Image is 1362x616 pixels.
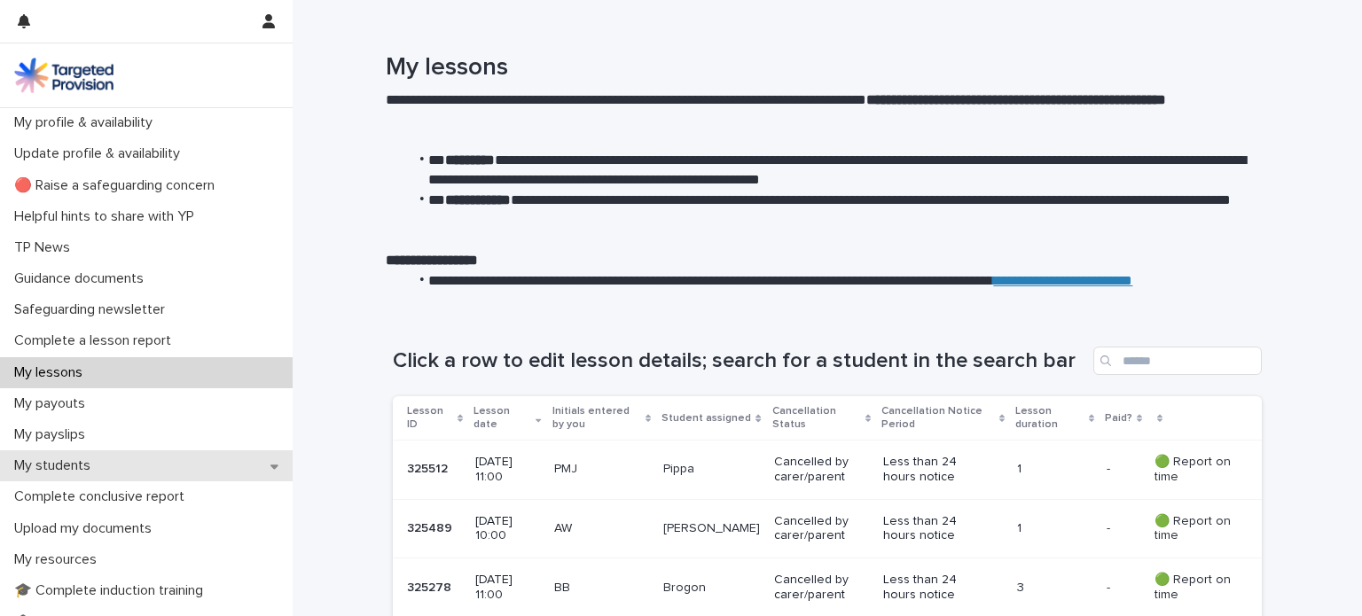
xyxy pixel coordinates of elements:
p: Safeguarding newsletter [7,301,179,318]
p: 3 [1017,581,1092,596]
p: Cancelled by carer/parent [774,514,869,544]
p: Cancellation Notice Period [881,402,995,434]
p: [PERSON_NAME] [663,521,760,536]
p: Student assigned [661,409,751,428]
p: Lesson ID [407,402,453,434]
p: Complete a lesson report [7,332,185,349]
p: Less than 24 hours notice [883,455,982,485]
h1: My lessons [386,53,1255,83]
p: Less than 24 hours notice [883,573,982,603]
h1: Click a row to edit lesson details; search for a student in the search bar [393,348,1086,374]
p: Cancelled by carer/parent [774,573,869,603]
p: Less than 24 hours notice [883,514,982,544]
p: Upload my documents [7,520,166,537]
p: 🟢 Report on time [1155,573,1233,603]
p: My profile & availability [7,114,167,131]
p: Guidance documents [7,270,158,287]
tr: 325489325489 [DATE] 10:00AW[PERSON_NAME]Cancelled by carer/parentLess than 24 hours notice1-- 🟢 R... [393,499,1262,558]
p: [DATE] 11:00 [475,573,540,603]
p: TP News [7,239,84,256]
input: Search [1093,347,1262,375]
p: Brogon [663,581,760,596]
p: 🔴 Raise a safeguarding concern [7,177,229,194]
p: Initials entered by you [552,402,642,434]
tr: 325512325512 [DATE] 11:00PMJPippaCancelled by carer/parentLess than 24 hours notice1-- 🟢 Report o... [393,441,1262,500]
p: BB [554,581,650,596]
p: 325278 [407,577,455,596]
p: PMJ [554,462,650,477]
p: Complete conclusive report [7,488,199,505]
p: Cancellation Status [772,402,861,434]
p: [DATE] 10:00 [475,514,540,544]
p: My lessons [7,364,97,381]
p: AW [554,521,650,536]
p: - [1107,577,1114,596]
p: 325489 [407,518,456,536]
p: Cancelled by carer/parent [774,455,869,485]
p: 1 [1017,462,1092,477]
p: My payouts [7,395,99,412]
p: - [1107,518,1114,536]
p: 325512 [407,458,451,477]
p: 🟢 Report on time [1155,455,1233,485]
p: [DATE] 11:00 [475,455,540,485]
p: - [1107,458,1114,477]
p: Pippa [663,462,760,477]
p: 🎓 Complete induction training [7,582,217,599]
p: Lesson duration [1015,402,1084,434]
p: My payslips [7,426,99,443]
p: My resources [7,551,111,568]
p: Lesson date [474,402,532,434]
p: 🟢 Report on time [1155,514,1233,544]
p: Update profile & availability [7,145,194,162]
p: My students [7,457,105,474]
img: M5nRWzHhSzIhMunXDL62 [14,58,113,93]
p: Helpful hints to share with YP [7,208,208,225]
p: Paid? [1105,409,1132,428]
p: 1 [1017,521,1092,536]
